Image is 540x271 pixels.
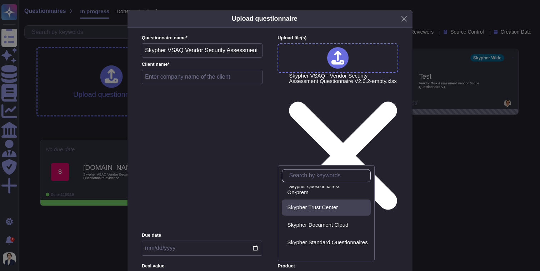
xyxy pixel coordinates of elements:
button: Close [399,13,410,24]
label: Client name [142,62,262,67]
h5: Upload questionnaire [231,14,297,24]
input: Enter company name of the client [142,70,262,84]
div: On-prem [282,182,371,198]
span: Skypher Document Cloud [287,222,349,228]
label: Product [278,264,398,268]
input: Due date [142,241,262,256]
span: On-prem [287,189,309,196]
div: Skypher Document Cloud [282,221,285,229]
div: On-prem [282,186,285,194]
div: On-prem [287,189,368,196]
div: Skypher Trust Center [282,203,285,212]
span: Skypher Trust Center [287,204,338,211]
label: Due date [142,233,262,238]
div: Business Unit 3 [282,256,285,264]
p: Skypher Questionnaires/ [289,184,368,189]
div: Skypher Trust Center [287,204,368,211]
span: Skypher VSAQ - Vendor Security Assessment Questionnaire V2.0.2-empty.xlsx [289,73,397,228]
div: Skypher Document Cloud [287,222,368,228]
span: Upload file (s) [277,35,306,40]
label: Deal value [142,264,262,268]
div: Skypher Trust Center [282,199,371,216]
div: Business Unit 3 [287,257,368,263]
div: Skypher Document Cloud [282,217,371,233]
span: Business Unit 3 [287,257,325,263]
input: Enter questionnaire name [142,43,262,58]
div: Skypher Standard Questionnaires [282,235,371,251]
div: Skypher Standard Questionnaires [282,238,285,247]
div: Business Unit 3 [282,252,371,268]
span: Skypher Standard Questionnaires [287,239,368,246]
label: Questionnaire name [142,36,262,40]
input: Search by keywords [286,169,370,182]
